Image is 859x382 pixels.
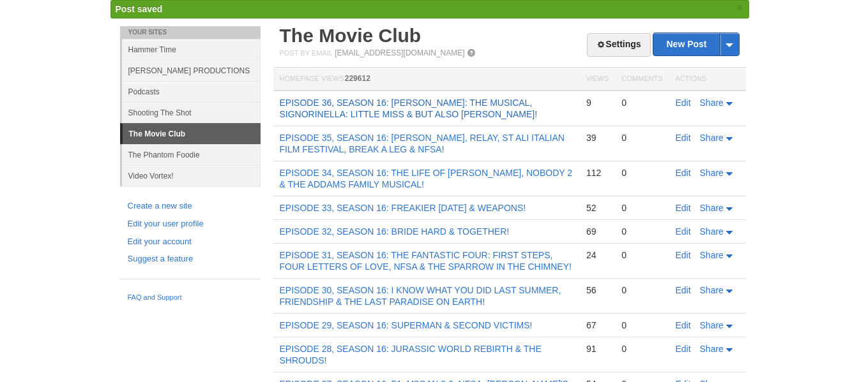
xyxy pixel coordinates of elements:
span: Post saved [116,4,163,14]
span: Share [700,98,724,108]
a: Suggest a feature [128,253,253,266]
div: 0 [621,320,662,331]
a: EPISODE 34, SEASON 16: THE LIFE OF [PERSON_NAME], NOBODY 2 & THE ADDAMS FAMILY MUSICAL! [280,168,573,189]
span: Share [700,344,724,354]
a: Edit your user profile [128,217,253,231]
span: Share [700,250,724,260]
a: Edit [676,98,691,108]
div: 52 [586,202,609,214]
div: 67 [586,320,609,331]
span: Share [700,226,724,237]
a: EPISODE 28, SEASON 16: JURASSIC WORLD REBIRTH & THE SHROUDS! [280,344,542,365]
a: [EMAIL_ADDRESS][DOMAIN_NAME] [335,48,464,57]
div: 24 [586,249,609,261]
a: Edit [676,168,691,178]
th: Actions [669,68,746,91]
a: [PERSON_NAME] PRODUCTIONS [122,60,261,81]
span: Post by Email [280,49,333,57]
a: Edit [676,226,691,237]
span: Share [700,320,724,330]
div: 0 [621,226,662,237]
th: Comments [615,68,669,91]
div: 9 [586,97,609,108]
span: Share [700,285,724,295]
a: Shooting The Shot [122,102,261,123]
div: 0 [621,202,662,214]
a: The Phantom Foodie [122,144,261,165]
a: Edit your account [128,235,253,249]
th: Views [580,68,615,91]
a: Video Vortex! [122,165,261,186]
a: EPISODE 35, SEASON 16: [PERSON_NAME], RELAY, ST ALI ITALIAN FILM FESTIVAL, BREAK A LEG & NFSA! [280,133,565,154]
div: 56 [586,284,609,296]
a: EPISODE 36, SEASON 16: [PERSON_NAME]: THE MUSICAL, SIGNORINELLA: LITTLE MISS & BUT ALSO [PERSON_N... [280,98,538,119]
a: New Post [653,33,738,55]
div: 0 [621,167,662,179]
a: EPISODE 32, SEASON 16: BRIDE HARD & TOGETHER! [280,226,510,237]
div: 0 [621,284,662,296]
a: EPISODE 30, SEASON 16: I KNOW WHAT YOU DID LAST SUMMER, FRIENDSHIP & THE LAST PARADISE ON EARTH! [280,285,561,307]
a: Edit [676,344,691,354]
a: Edit [676,285,691,295]
a: Settings [587,33,650,57]
a: Edit [676,133,691,143]
a: Edit [676,250,691,260]
a: EPISODE 33, SEASON 16: FREAKIER [DATE] & WEAPONS! [280,203,526,213]
li: Your Sites [120,26,261,39]
span: Share [700,203,724,213]
a: Create a new site [128,200,253,213]
a: EPISODE 29, SEASON 16: SUPERMAN & SECOND VICTIMS! [280,320,533,330]
a: Edit [676,203,691,213]
a: The Movie Club [280,25,422,46]
div: 39 [586,132,609,143]
span: Share [700,133,724,143]
div: 0 [621,97,662,108]
a: Edit [676,320,691,330]
a: FAQ and Support [128,292,253,304]
a: Hammer Time [122,39,261,60]
a: Podcasts [122,81,261,102]
th: Homepage Views [273,68,580,91]
div: 69 [586,226,609,237]
div: 112 [586,167,609,179]
span: Share [700,168,724,178]
a: The Movie Club [123,124,261,144]
span: 229612 [345,74,370,83]
a: EPISODE 31, SEASON 16: THE FANTASTIC FOUR: FIRST STEPS, FOUR LETTERS OF LOVE, NFSA & THE SPARROW ... [280,250,572,272]
div: 91 [586,343,609,355]
div: 0 [621,132,662,143]
div: 0 [621,343,662,355]
div: 0 [621,249,662,261]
